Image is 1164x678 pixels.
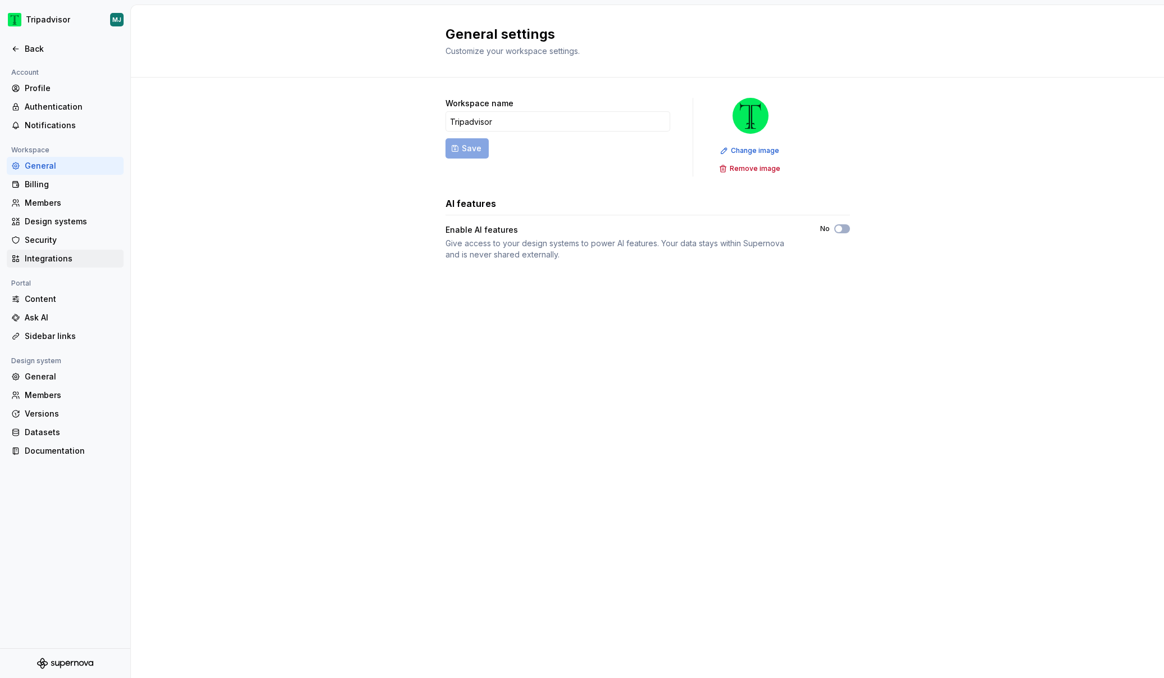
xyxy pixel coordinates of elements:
span: Customize your workspace settings. [445,46,580,56]
a: Back [7,40,124,58]
a: Billing [7,175,124,193]
div: General [25,371,119,382]
a: Notifications [7,116,124,134]
div: Account [7,66,43,79]
div: Profile [25,83,119,94]
a: General [7,157,124,175]
a: Datasets [7,423,124,441]
a: Design systems [7,213,124,230]
div: Billing [25,179,119,190]
h2: General settings [445,25,836,43]
label: No [820,224,830,233]
a: Members [7,194,124,212]
a: Documentation [7,442,124,460]
a: Sidebar links [7,327,124,345]
div: Notifications [25,120,119,131]
a: Security [7,231,124,249]
svg: Supernova Logo [37,658,93,669]
a: Versions [7,405,124,423]
a: Profile [7,79,124,97]
button: Change image [717,143,784,159]
div: General [25,160,119,171]
a: Integrations [7,250,124,268]
div: Workspace [7,143,54,157]
div: Back [25,43,119,55]
a: Content [7,290,124,308]
div: Datasets [25,427,119,438]
div: Versions [25,408,119,419]
span: Change image [731,146,779,155]
div: Sidebar links [25,331,119,342]
div: Integrations [25,253,119,264]
button: TripadvisorMJ [2,7,128,32]
img: 0ed0e8b8-9446-497d-bad0-376821b19aa5.png [733,98,769,134]
h3: AI features [445,197,496,210]
img: 0ed0e8b8-9446-497d-bad0-376821b19aa5.png [8,13,21,26]
div: Design systems [25,216,119,227]
div: Tripadvisor [26,14,70,25]
div: Give access to your design systems to power AI features. Your data stays within Supernova and is ... [445,238,800,260]
div: Authentication [25,101,119,112]
a: Authentication [7,98,124,116]
div: Portal [7,277,35,290]
a: Members [7,386,124,404]
button: Remove image [716,161,785,177]
label: Workspace name [445,98,513,109]
div: Documentation [25,445,119,456]
a: Ask AI [7,309,124,327]
div: Design system [7,354,66,368]
span: Remove image [730,164,780,173]
div: Enable AI features [445,224,518,236]
div: Members [25,390,119,401]
a: General [7,368,124,386]
div: Ask AI [25,312,119,323]
div: Members [25,197,119,209]
div: Content [25,293,119,305]
div: Security [25,234,119,246]
div: MJ [112,15,121,24]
